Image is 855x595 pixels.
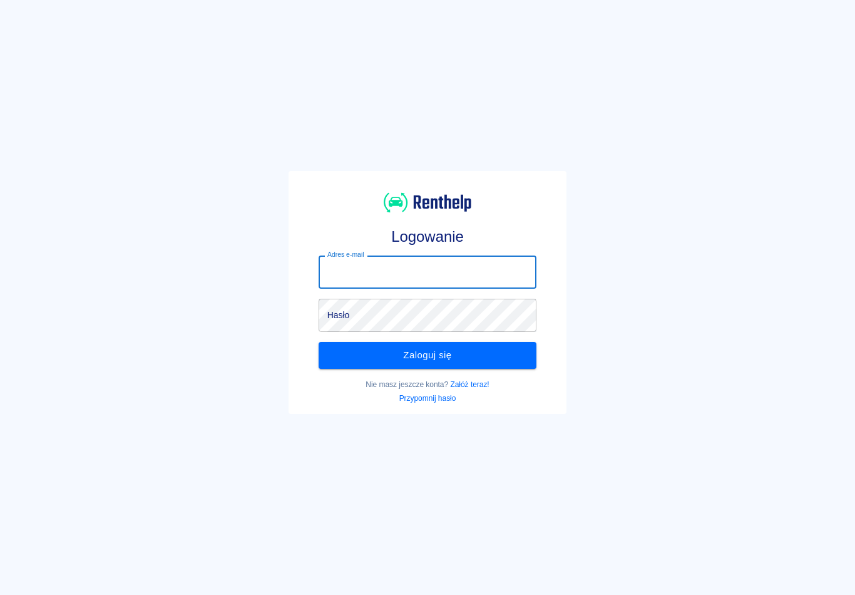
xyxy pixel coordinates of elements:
[450,380,489,389] a: Załóż teraz!
[327,250,364,259] label: Adres e-mail
[399,394,456,403] a: Przypomnij hasło
[319,342,537,368] button: Zaloguj się
[319,379,537,390] p: Nie masz jeszcze konta?
[319,228,537,246] h3: Logowanie
[384,191,471,214] img: Renthelp logo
